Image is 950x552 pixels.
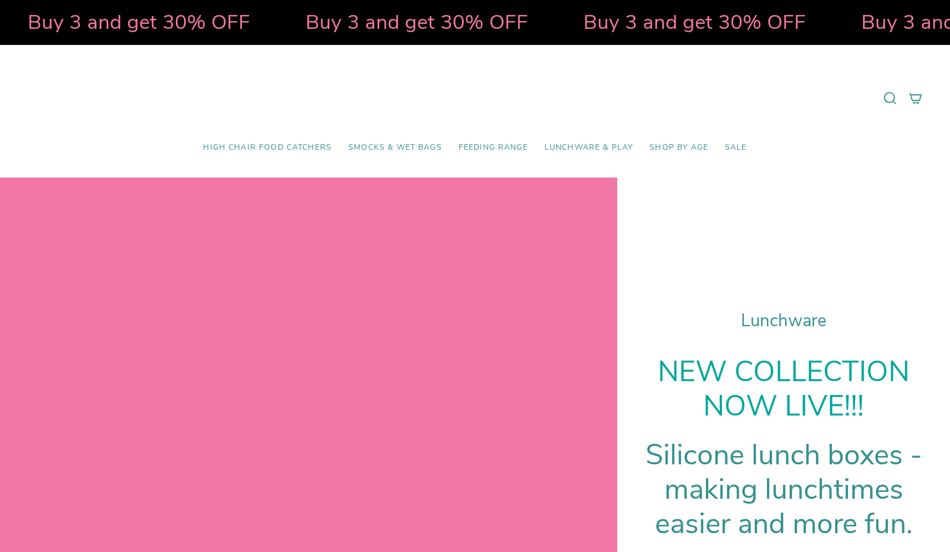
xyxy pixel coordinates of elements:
[649,143,708,153] span: Shop by Age
[340,135,450,161] a: Smocks & Wet Bags
[536,135,641,161] a: Lunchware & Play
[645,438,922,541] h1: Silicone lunch boxes - making lu
[379,62,571,135] a: Mumma’s Little Helpers
[645,311,922,331] h1: Lunchware
[717,135,755,161] a: SALE
[203,143,332,153] span: High Chair Food Catchers
[655,470,913,543] span: nchtimes easier and more fun.
[450,135,536,161] a: Feeding Range
[28,8,250,36] strong: Buy 3 and get 30% OFF
[658,352,910,426] strong: NEW COLLECTION NOW LIVE!!!
[583,8,806,36] strong: Buy 3 and get 30% OFF
[348,143,442,153] span: Smocks & Wet Bags
[641,135,717,161] a: Shop by Age
[545,143,633,153] span: Lunchware & Play
[195,135,340,161] a: High Chair Food Catchers
[306,8,528,36] strong: Buy 3 and get 30% OFF
[459,143,528,153] span: Feeding Range
[725,143,747,153] span: SALE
